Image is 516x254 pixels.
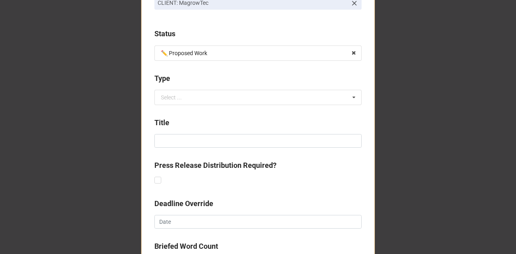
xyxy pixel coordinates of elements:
[161,50,207,56] div: ✏️ Proposed Work
[154,73,170,84] label: Type
[154,117,169,128] label: Title
[154,241,218,252] label: Briefed Word Count
[161,95,182,100] div: Select ...
[154,160,277,171] label: Press Release Distribution Required?
[154,198,213,209] label: Deadline Override
[154,28,175,39] label: Status
[154,215,362,229] input: Date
